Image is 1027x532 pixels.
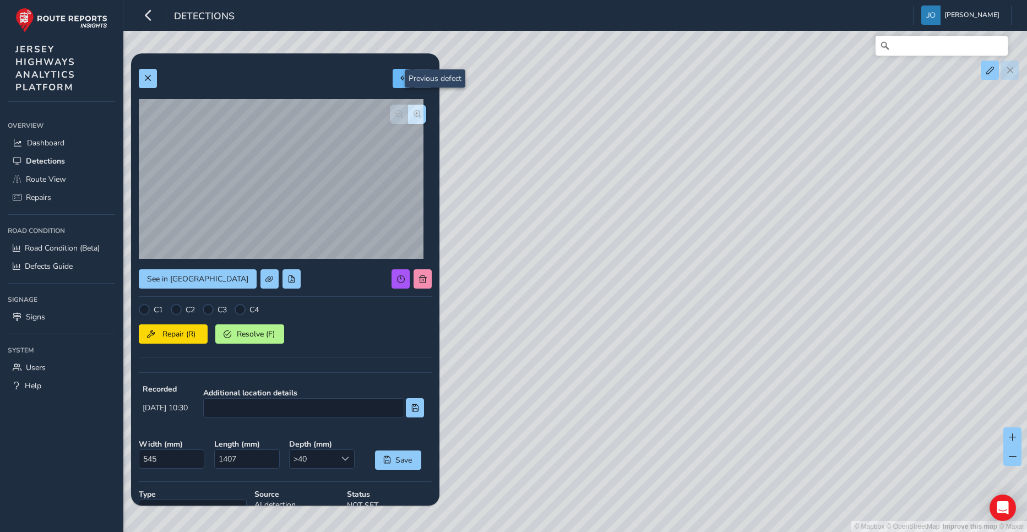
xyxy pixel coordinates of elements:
[8,291,115,308] div: Signage
[218,305,227,315] label: C3
[26,156,65,166] span: Detections
[289,439,357,449] strong: Depth ( mm )
[159,329,199,339] span: Repair (R)
[26,174,66,184] span: Route View
[139,439,207,449] strong: Width ( mm )
[8,342,115,359] div: System
[15,43,75,94] span: JERSEY HIGHWAYS ANALYTICS PLATFORM
[8,134,115,152] a: Dashboard
[27,138,64,148] span: Dashboard
[944,6,999,25] span: [PERSON_NAME]
[25,381,41,391] span: Help
[395,455,413,465] span: Save
[143,384,188,394] strong: Recorded
[8,308,115,326] a: Signs
[921,6,941,25] img: diamond-layout
[8,117,115,134] div: Overview
[143,403,188,413] span: [DATE] 10:30
[8,222,115,239] div: Road Condition
[203,388,424,398] strong: Additional location details
[186,305,195,315] label: C2
[347,489,432,500] strong: Status
[147,274,248,284] span: See in [GEOGRAPHIC_DATA]
[8,188,115,207] a: Repairs
[251,485,343,523] div: AI detection
[876,36,1008,56] input: Search
[8,377,115,395] a: Help
[139,489,247,500] strong: Type
[8,359,115,377] a: Users
[8,152,115,170] a: Detections
[25,243,100,253] span: Road Condition (Beta)
[25,261,73,272] span: Defects Guide
[139,269,257,289] button: See in Route View
[26,312,45,322] span: Signs
[235,329,276,339] span: Resolve (F)
[15,8,107,32] img: rr logo
[214,439,282,449] strong: Length ( mm )
[8,239,115,257] a: Road Condition (Beta)
[215,324,284,344] button: Resolve (F)
[26,362,46,373] span: Users
[26,192,51,203] span: Repairs
[154,305,163,315] label: C1
[347,500,432,511] p: NOT SET
[8,257,115,275] a: Defects Guide
[921,6,1003,25] button: [PERSON_NAME]
[139,500,228,518] span: Pothole
[254,489,339,500] strong: Source
[228,500,246,518] div: Select a type
[375,450,421,470] button: Save
[139,324,208,344] button: Repair (R)
[174,9,235,25] span: Detections
[249,305,259,315] label: C4
[290,450,336,468] span: >40
[990,495,1016,521] div: Open Intercom Messenger
[8,170,115,188] a: Route View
